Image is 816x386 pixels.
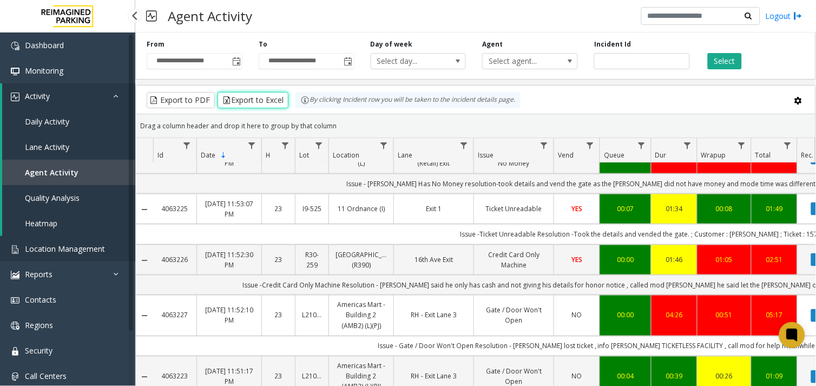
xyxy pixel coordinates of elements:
span: Contacts [25,295,56,305]
a: Vend Filter Menu [583,138,597,153]
a: Ticket Unreadable [481,204,547,214]
span: Activity [25,91,50,101]
span: Rec. [801,151,814,160]
span: Issue [478,151,493,160]
a: L21036801 [302,310,322,320]
span: Call Centers [25,371,67,381]
a: RH - Exit Lane 3 [400,310,467,320]
img: 'icon' [11,322,19,330]
a: 01:49 [758,204,791,214]
a: Agent Activity [2,160,135,185]
a: 00:04 [607,371,644,382]
a: YES [561,204,593,214]
span: Queue [604,151,624,160]
span: Quality Analysis [25,193,80,203]
span: Vend [558,151,574,160]
div: 00:26 [704,371,745,382]
a: 00:00 [607,310,644,320]
div: Drag a column header and drop it here to group by that column [136,116,815,135]
label: Agent [482,40,503,49]
a: 11 Ordnance (I) [335,204,387,214]
a: Collapse Details [136,373,153,382]
span: Reports [25,269,52,279]
h3: Agent Activity [162,3,258,29]
a: 01:05 [704,254,745,265]
span: Regions [25,320,53,330]
label: To [259,40,267,49]
a: NO [561,310,593,320]
img: 'icon' [11,372,19,381]
a: Heatmap [2,211,135,236]
img: 'icon' [11,271,19,279]
img: 'icon' [11,42,19,50]
a: 01:09 [758,371,791,382]
a: 16th Ave Exit [400,254,467,265]
span: H [266,151,271,160]
a: I9-525 [302,204,322,214]
a: 00:08 [704,204,745,214]
label: Day of week [371,40,413,49]
img: 'icon' [11,347,19,356]
a: Collapse Details [136,312,153,320]
a: Queue Filter Menu [634,138,649,153]
a: 05:17 [758,310,791,320]
a: 01:46 [658,254,690,265]
span: Id [157,151,163,160]
a: 4063227 [160,310,190,320]
span: Date [201,151,215,160]
a: Id Filter Menu [180,138,194,153]
img: 'icon' [11,93,19,101]
button: Export to PDF [147,92,215,108]
a: Credit Card Only Machine [481,250,547,270]
span: YES [571,204,582,213]
img: logout [794,10,802,22]
span: Dur [655,151,667,160]
a: 04:26 [658,310,690,320]
span: Lane Activity [25,142,69,152]
a: Daily Activity [2,109,135,134]
span: Sortable [219,151,228,160]
a: RH - Exit Lane 3 [400,371,467,382]
a: 4063225 [160,204,190,214]
a: YES [561,254,593,265]
div: 00:07 [607,204,644,214]
a: Americas Mart - Building 2 (AMB2) (L)(PJ) [335,300,387,331]
a: 01:34 [658,204,690,214]
a: Logout [766,10,802,22]
a: 00:51 [704,310,745,320]
a: Collapse Details [136,256,153,265]
a: Date Filter Menu [245,138,259,153]
a: 23 [268,310,288,320]
span: YES [571,255,582,264]
img: 'icon' [11,67,19,76]
a: [DATE] 11:53:07 PM [203,199,255,219]
a: 02:51 [758,254,791,265]
img: 'icon' [11,245,19,254]
img: 'icon' [11,296,19,305]
a: R30-259 [302,250,322,270]
a: NO [561,371,593,382]
a: H Filter Menu [278,138,293,153]
a: 23 [268,204,288,214]
span: Agent Activity [25,167,78,178]
span: Lot [299,151,309,160]
span: Toggle popup [230,54,242,69]
a: [DATE] 11:52:10 PM [203,305,255,326]
div: By clicking Incident row you will be taken to the incident details page. [295,92,521,108]
span: Select day... [371,54,447,69]
span: Security [25,345,52,356]
a: [GEOGRAPHIC_DATA] (R390) [335,250,387,270]
a: 00:00 [607,254,644,265]
a: 4063226 [160,254,190,265]
span: NO [572,372,582,381]
span: Select agent... [483,54,558,69]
